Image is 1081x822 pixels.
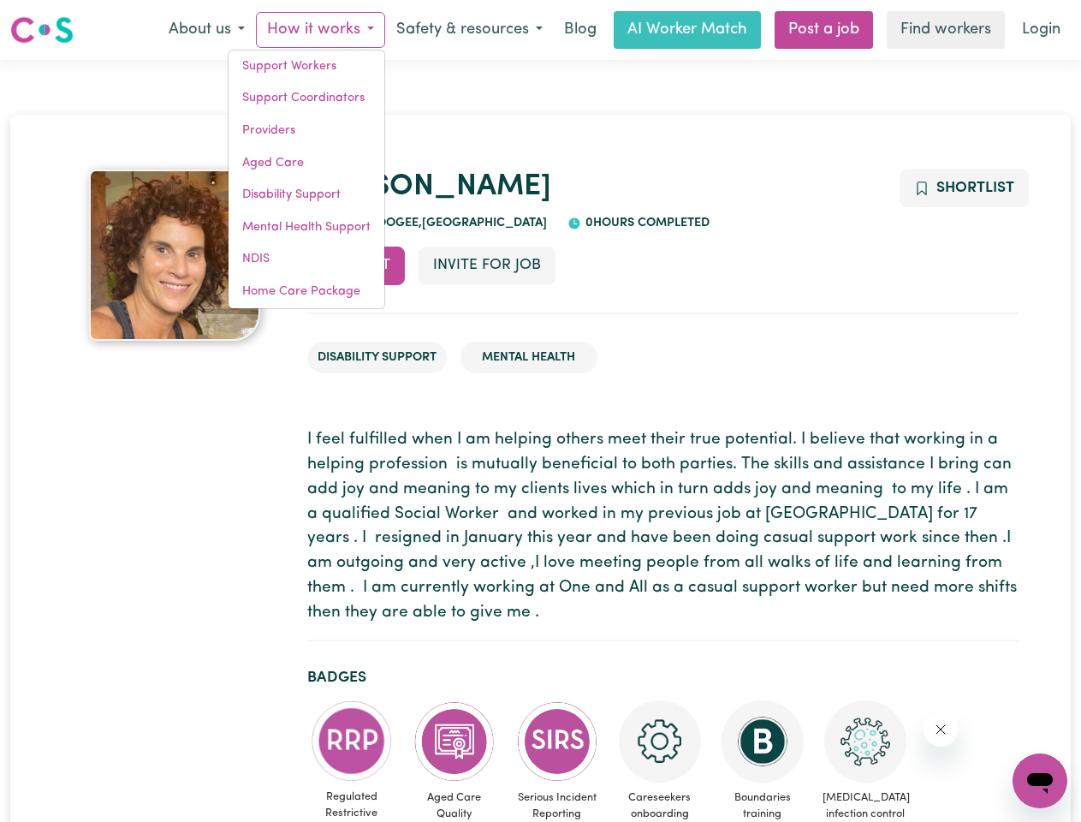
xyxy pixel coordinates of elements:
[307,342,447,374] li: Disability Support
[554,11,607,49] a: Blog
[775,11,873,49] a: Post a job
[229,51,384,83] a: Support Workers
[385,12,554,48] button: Safety & resources
[229,147,384,180] a: Aged Care
[229,115,384,147] a: Providers
[581,217,710,229] span: 0 hours completed
[722,700,804,783] img: CS Academy: Boundaries in care and support work course completed
[419,247,555,284] button: Invite for Job
[307,172,551,202] a: [PERSON_NAME]
[936,181,1014,195] span: Shortlist
[824,700,906,783] img: CS Academy: COVID-19 Infection Control Training course completed
[157,12,256,48] button: About us
[256,12,385,48] button: How it works
[614,11,761,49] a: AI Worker Match
[229,276,384,308] a: Home Care Package
[516,700,598,783] img: CS Academy: Serious Incident Reporting Scheme course completed
[307,669,1019,687] h2: Badges
[460,342,597,374] li: Mental Health
[311,700,393,782] img: CS Academy: Regulated Restrictive Practices course completed
[89,170,260,341] img: Belinda
[229,82,384,115] a: Support Coordinators
[229,179,384,211] a: Disability Support
[887,11,1005,49] a: Find workers
[10,12,104,26] span: Need any help?
[619,700,701,783] img: CS Academy: Careseekers Onboarding course completed
[63,170,287,341] a: Belinda's profile picture'
[229,243,384,276] a: NDIS
[1013,753,1067,808] iframe: Button to launch messaging window
[1012,11,1071,49] a: Login
[924,712,958,747] iframe: Close message
[321,217,548,229] span: SOUTH COOGEE , [GEOGRAPHIC_DATA]
[307,428,1019,625] p: I feel fulfilled when I am helping others meet their true potential. I believe that working in a ...
[228,50,385,309] div: How it works
[10,10,74,50] a: Careseekers logo
[10,15,74,45] img: Careseekers logo
[229,211,384,244] a: Mental Health Support
[900,170,1029,207] button: Add to shortlist
[413,700,496,783] img: CS Academy: Aged Care Quality Standards & Code of Conduct course completed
